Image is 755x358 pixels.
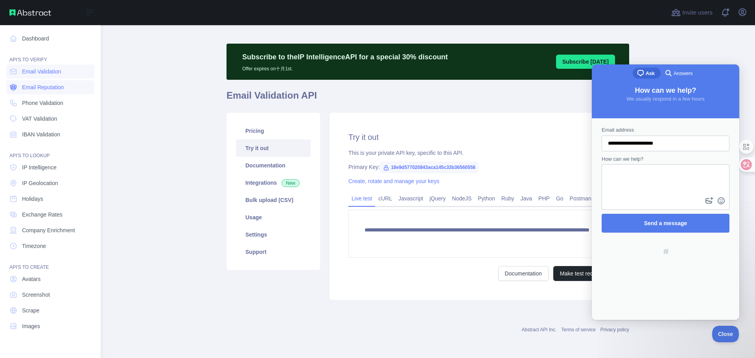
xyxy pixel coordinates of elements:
a: Images [6,319,94,333]
span: IP Geolocation [22,179,58,187]
a: Privacy policy [600,327,629,332]
button: Make test request [553,266,610,281]
a: Bulk upload (CSV) [236,191,311,209]
a: Support [236,243,311,261]
iframe: Help Scout Beacon - Live Chat, Contact Form, and Knowledge Base [592,64,739,320]
span: Exchange Rates [22,211,63,218]
a: Scrape [6,303,94,318]
a: Timezone [6,239,94,253]
a: Documentation [498,266,549,281]
span: Avatars [22,275,41,283]
div: This is your private API key, specific to this API. [348,149,610,157]
button: Invite users [670,6,714,19]
a: Company Enrichment [6,223,94,237]
a: Usage [236,209,311,226]
span: IBAN Validation [22,130,60,138]
p: Subscribe to the IP Intelligence API for a special 30 % discount [242,51,448,62]
span: Email Validation [22,68,61,75]
h2: Try it out [348,132,610,143]
a: Ruby [498,192,517,205]
div: Primary Key: [348,163,610,171]
span: New [282,179,300,187]
a: PHP [535,192,553,205]
a: Documentation [236,157,311,174]
a: Exchange Rates [6,207,94,222]
a: Phone Validation [6,96,94,110]
a: Terms of service [561,327,595,332]
a: Email Reputation [6,80,94,94]
span: Email Reputation [22,83,64,91]
a: Avatars [6,272,94,286]
a: Try it out [236,140,311,157]
span: Holidays [22,195,43,203]
a: IBAN Validation [6,127,94,141]
div: API'S TO LOOKUP [6,143,94,159]
a: Python [475,192,498,205]
span: Scrape [22,307,39,314]
h1: Email Validation API [226,89,629,108]
img: Abstract API [9,9,51,16]
a: Create, rotate and manage your keys [348,178,439,184]
span: Images [22,322,40,330]
span: Timezone [22,242,46,250]
a: Email Validation [6,64,94,79]
p: Offer expires on 十月 1st. [242,62,448,72]
a: NodeJS [449,192,475,205]
a: Pricing [236,122,311,140]
a: Abstract API Inc. [522,327,557,332]
span: Phone Validation [22,99,63,107]
a: IP Intelligence [6,160,94,174]
span: Company Enrichment [22,226,75,234]
a: Integrations New [236,174,311,191]
span: IP Intelligence [22,163,57,171]
span: 18e9d577020843aca145c33b36560558 [380,162,479,173]
a: Screenshot [6,288,94,302]
a: VAT Validation [6,112,94,126]
a: Holidays [6,192,94,206]
span: Invite users [682,8,713,17]
span: Screenshot [22,291,50,299]
a: Java [517,192,536,205]
a: Settings [236,226,311,243]
a: Go [553,192,567,205]
div: API'S TO VERIFY [6,47,94,63]
div: API'S TO CREATE [6,255,94,270]
a: jQuery [426,192,449,205]
a: Postman [567,192,595,205]
a: IP Geolocation [6,176,94,190]
a: Javascript [395,192,426,205]
a: Live test [348,192,375,205]
span: VAT Validation [22,115,57,123]
a: Dashboard [6,31,94,46]
iframe: Help Scout Beacon - Close [712,326,739,342]
button: Subscribe [DATE] [556,55,615,69]
a: cURL [375,192,395,205]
